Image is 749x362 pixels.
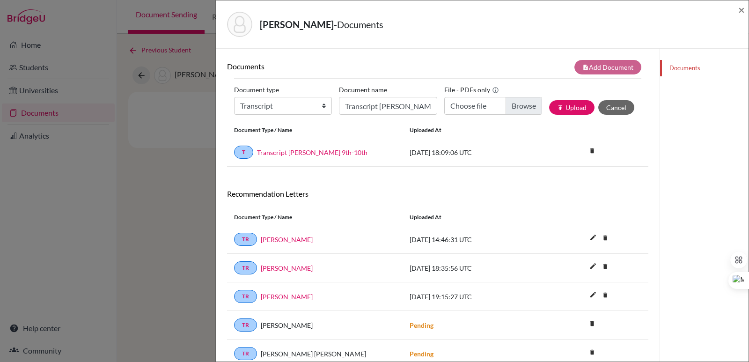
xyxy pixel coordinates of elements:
a: TR [234,233,257,246]
i: delete [585,317,599,331]
button: Cancel [598,100,634,115]
a: Transcript [PERSON_NAME] 9th-10th [257,148,367,157]
a: delete [598,232,612,245]
span: × [738,3,745,16]
i: edit [586,287,601,302]
div: Uploaded at [403,213,543,222]
a: TR [234,261,257,274]
button: note_addAdd Document [574,60,641,74]
i: delete [598,231,612,245]
a: delete [585,318,599,331]
strong: Pending [410,350,433,358]
i: edit [586,230,601,245]
a: Documents [660,60,749,76]
h6: Documents [227,62,438,71]
a: [PERSON_NAME] [261,263,313,273]
strong: [PERSON_NAME] [260,19,334,30]
a: [PERSON_NAME] [261,235,313,244]
button: publishUpload [549,100,595,115]
h6: Recommendation Letters [227,189,648,198]
span: [DATE] 19:15:27 UTC [410,293,472,301]
button: edit [585,260,601,274]
i: delete [585,345,599,359]
label: Document type [234,82,279,97]
i: delete [598,288,612,302]
div: Document Type / Name [227,213,403,222]
button: edit [585,288,601,303]
span: [DATE] 18:35:56 UTC [410,264,472,272]
span: [PERSON_NAME] [PERSON_NAME] [261,349,366,359]
span: - Documents [334,19,383,30]
i: delete [598,259,612,273]
a: delete [598,289,612,302]
span: [DATE] 14:46:31 UTC [410,236,472,244]
i: edit [586,259,601,273]
div: Document Type / Name [227,126,403,134]
span: [PERSON_NAME] [261,320,313,330]
a: TR [234,347,257,360]
a: T [234,146,253,159]
i: note_add [582,64,589,71]
i: delete [585,144,599,158]
a: TR [234,318,257,332]
a: delete [598,261,612,273]
a: delete [585,347,599,359]
label: File - PDFs only [444,82,499,97]
button: Close [738,4,745,15]
i: publish [557,104,564,111]
div: Uploaded at [403,126,543,134]
button: edit [585,231,601,245]
label: Document name [339,82,387,97]
a: delete [585,145,599,158]
strong: Pending [410,321,433,329]
div: [DATE] 18:09:06 UTC [403,148,543,157]
a: TR [234,290,257,303]
a: [PERSON_NAME] [261,292,313,302]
